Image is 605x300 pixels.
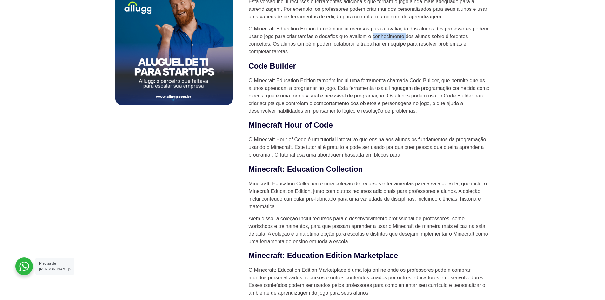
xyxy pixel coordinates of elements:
p: Minecraft: Education Collection é uma coleção de recursos e ferramentas para a sala de aula, que ... [249,180,490,210]
div: Widget de chat [491,219,605,300]
span: Precisa de [PERSON_NAME]? [39,261,71,271]
h3: Code Builder [249,60,490,72]
p: O Minecraft: Education Edition Marketplace é uma loja online onde os professores podem comprar mu... [249,266,490,297]
p: O Minecraft Education Edition também inclui uma ferramenta chamada Code Builder, que permite que ... [249,77,490,115]
h3: Minecraft: Education Collection [249,163,490,175]
h3: Minecraft Hour of Code [249,119,490,131]
h3: Minecraft: Education Edition Marketplace [249,250,490,261]
p: Além disso, a coleção inclui recursos para o desenvolvimento profissional de professores, como wo... [249,215,490,245]
iframe: Chat Widget [491,219,605,300]
p: O Minecraft Hour of Code é um tutorial interativo que ensina aos alunos os fundamentos da program... [249,136,490,159]
p: O Minecraft Education Edition também inclui recursos para a avaliação dos alunos. Os professores ... [249,25,490,56]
